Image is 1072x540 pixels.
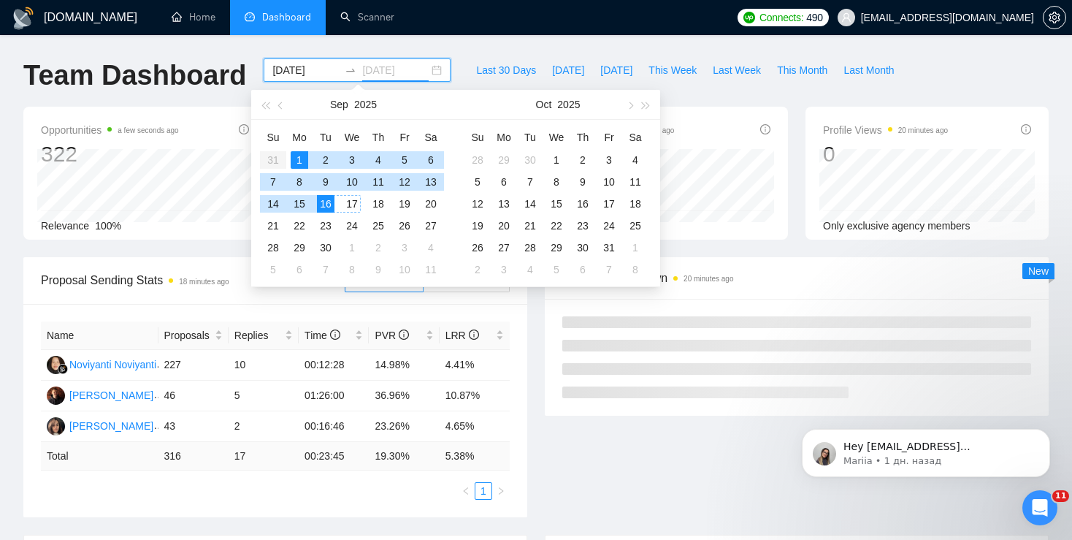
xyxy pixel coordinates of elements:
img: AS [47,387,65,405]
div: 13 [495,195,513,213]
td: 2025-10-08 [543,171,570,193]
div: Noviyanti Noviyanti [69,357,156,373]
span: Last Week [713,62,761,78]
span: Replies [234,327,282,343]
td: 2025-09-21 [260,215,286,237]
span: left [462,487,470,495]
div: 13 [422,173,440,191]
span: swap-right [345,64,356,76]
th: Th [570,126,596,149]
span: right [497,487,505,495]
div: 16 [574,195,591,213]
td: 2025-09-08 [286,171,313,193]
iframe: Intercom notifications сообщение [780,398,1072,501]
div: 29 [291,239,308,256]
td: 2025-09-14 [260,193,286,215]
td: 19.30 % [369,442,439,471]
td: 2025-09-01 [286,149,313,171]
span: This Month [777,62,827,78]
span: 100% [95,220,121,232]
td: 2025-09-23 [313,215,339,237]
td: 2025-09-26 [391,215,418,237]
iframe: Intercom live chat [1022,490,1057,525]
button: setting [1043,6,1066,29]
a: NNNoviyanti Noviyanti [47,358,156,370]
button: 2025 [557,90,580,119]
span: Relevance [41,220,89,232]
div: 27 [422,217,440,235]
td: 2025-09-28 [464,149,491,171]
div: 12 [396,173,413,191]
td: 2025-09-07 [260,171,286,193]
div: 16 [317,195,334,213]
th: We [339,126,365,149]
th: Su [260,126,286,149]
td: 2025-10-11 [418,259,444,281]
time: 18 minutes ago [179,278,229,286]
span: dashboard [245,12,255,22]
td: 2025-10-11 [622,171,648,193]
td: 23.26% [369,411,439,442]
span: Dashboard [262,11,311,23]
th: Sa [622,126,648,149]
td: 17 [229,442,299,471]
td: 2025-10-25 [622,215,648,237]
button: Last 30 Days [468,58,544,82]
td: 00:12:28 [299,350,369,381]
td: 2025-09-04 [365,149,391,171]
td: 36.96% [369,381,439,411]
div: 6 [291,261,308,278]
span: setting [1044,12,1065,23]
span: Proposal Sending Stats [41,271,345,289]
img: KA [47,417,65,436]
time: 20 minutes ago [684,275,733,283]
div: 1 [343,239,361,256]
div: 31 [600,239,618,256]
a: KA[PERSON_NAME] [47,419,153,431]
div: 17 [343,195,361,213]
div: 28 [469,151,486,169]
td: 2025-10-02 [365,237,391,259]
td: 2025-10-02 [570,149,596,171]
div: 9 [370,261,387,278]
div: 15 [291,195,308,213]
td: 2025-10-13 [491,193,517,215]
li: 1 [475,482,492,500]
td: 2025-10-19 [464,215,491,237]
td: 2025-11-07 [596,259,622,281]
div: 26 [396,217,413,235]
div: 3 [396,239,413,256]
a: setting [1043,12,1066,23]
div: 6 [574,261,591,278]
td: 2025-10-17 [596,193,622,215]
div: 11 [370,173,387,191]
div: 6 [422,151,440,169]
td: 2025-10-01 [543,149,570,171]
div: 5 [396,151,413,169]
div: 9 [317,173,334,191]
div: 5 [264,261,282,278]
div: 7 [317,261,334,278]
div: 12 [469,195,486,213]
td: 2025-10-29 [543,237,570,259]
td: 43 [158,411,229,442]
div: 4 [521,261,539,278]
button: right [492,482,510,500]
div: 8 [343,261,361,278]
li: Next Page [492,482,510,500]
th: Name [41,322,158,350]
button: This Week [640,58,705,82]
div: 10 [396,261,413,278]
span: 490 [806,9,822,26]
span: info-circle [760,124,770,134]
img: upwork-logo.png [743,12,755,23]
td: 00:23:45 [299,442,369,471]
td: 2025-10-03 [391,237,418,259]
div: 23 [317,217,334,235]
td: 2025-09-29 [286,237,313,259]
div: 18 [627,195,644,213]
td: 2025-10-27 [491,237,517,259]
td: 2025-10-31 [596,237,622,259]
span: info-circle [330,330,340,340]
